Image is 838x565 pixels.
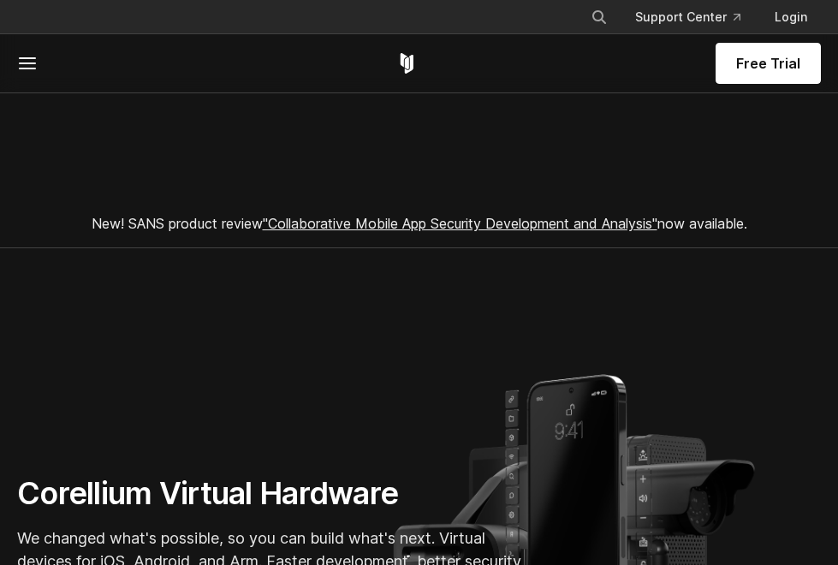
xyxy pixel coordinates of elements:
[621,2,754,33] a: Support Center
[716,43,821,84] a: Free Trial
[761,2,821,33] a: Login
[584,2,615,33] button: Search
[17,474,531,513] h1: Corellium Virtual Hardware
[736,53,800,74] span: Free Trial
[92,215,747,232] span: New! SANS product review now available.
[396,53,418,74] a: Corellium Home
[263,215,657,232] a: "Collaborative Mobile App Security Development and Analysis"
[577,2,821,33] div: Navigation Menu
